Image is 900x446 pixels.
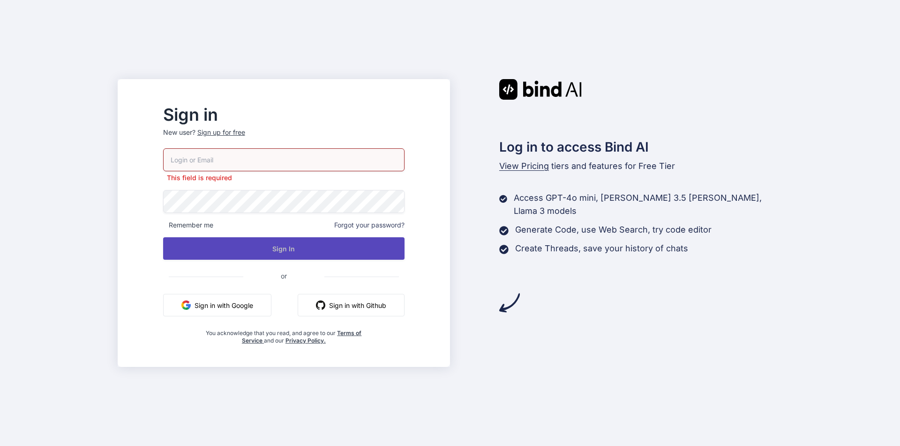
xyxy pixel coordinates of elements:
button: Sign in with Github [298,294,405,316]
img: google [181,300,191,310]
img: Bind AI logo [499,79,582,100]
p: New user? [163,128,405,148]
span: Forgot your password? [334,220,405,230]
button: Sign in with Google [163,294,271,316]
p: tiers and features for Free Tier [499,160,782,173]
h2: Sign in [163,107,405,122]
div: Sign up for free [197,128,245,137]
span: or [243,264,324,287]
p: This field is required [163,173,405,183]
h2: Log in to access Bind AI [499,137,782,157]
img: github [316,300,325,310]
button: Sign In [163,237,405,260]
input: Login or Email [163,148,405,171]
span: Remember me [163,220,213,230]
a: Terms of Service [242,329,362,344]
div: You acknowledge that you read, and agree to our and our [203,324,365,344]
p: Create Threads, save your history of chats [515,242,688,255]
img: arrow [499,292,520,313]
p: Generate Code, use Web Search, try code editor [515,223,712,236]
p: Access GPT-4o mini, [PERSON_NAME] 3.5 [PERSON_NAME], Llama 3 models [514,191,782,218]
a: Privacy Policy. [285,337,326,344]
span: View Pricing [499,161,549,171]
